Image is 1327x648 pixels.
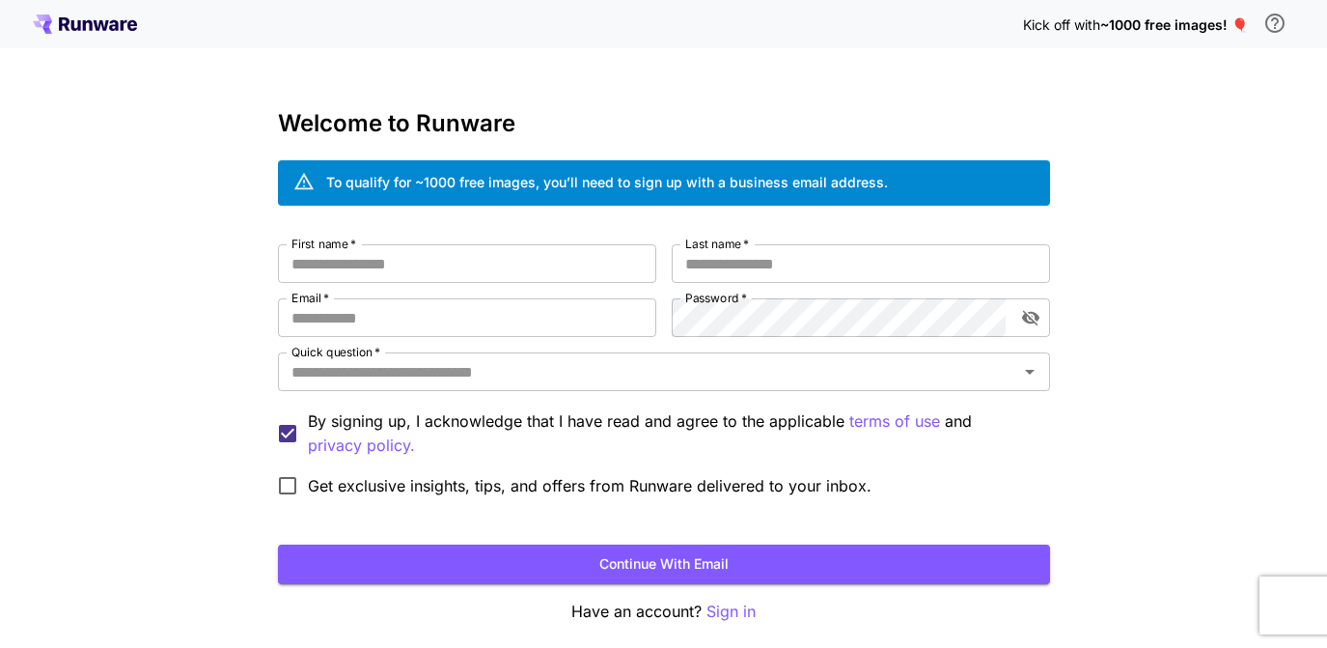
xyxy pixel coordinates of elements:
label: Email [291,290,329,306]
h3: Welcome to Runware [278,110,1050,137]
button: In order to qualify for free credit, you need to sign up with a business email address and click ... [1256,4,1294,42]
button: By signing up, I acknowledge that I have read and agree to the applicable terms of use and [308,434,415,458]
p: Have an account? [278,600,1050,624]
button: By signing up, I acknowledge that I have read and agree to the applicable and privacy policy. [849,409,940,434]
p: terms of use [849,409,940,434]
span: Get exclusive insights, tips, and offers from Runware delivered to your inbox. [308,474,871,497]
button: toggle password visibility [1013,300,1048,335]
p: privacy policy. [308,434,415,458]
label: Quick question [291,344,380,360]
button: Continue with email [278,545,1050,584]
label: Last name [685,236,749,252]
button: Open [1016,358,1043,385]
div: To qualify for ~1000 free images, you’ll need to sign up with a business email address. [326,172,888,192]
span: ~1000 free images! 🎈 [1100,16,1248,33]
p: By signing up, I acknowledge that I have read and agree to the applicable and [308,409,1035,458]
label: First name [291,236,356,252]
label: Password [685,290,747,306]
span: Kick off with [1023,16,1100,33]
button: Sign in [706,600,756,624]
